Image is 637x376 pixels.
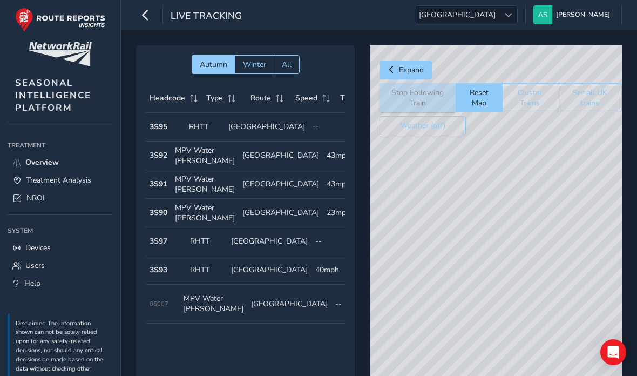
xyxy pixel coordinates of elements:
[171,199,239,227] td: MPV Water [PERSON_NAME]
[282,59,292,70] span: All
[323,170,354,199] td: 43mph
[8,189,113,207] a: NROL
[200,59,227,70] span: Autumn
[415,6,499,24] span: [GEOGRAPHIC_DATA]
[399,65,424,75] span: Expand
[26,175,91,185] span: Treatment Analysis
[247,285,331,324] td: [GEOGRAPHIC_DATA]
[533,5,552,24] img: diamond-layout
[533,5,614,24] button: [PERSON_NAME]
[311,227,353,256] td: --
[502,83,558,112] button: Cluster Trains
[227,227,311,256] td: [GEOGRAPHIC_DATA]
[150,93,185,103] span: Headcode
[192,55,235,74] button: Autumn
[150,122,167,132] strong: 3S95
[380,61,432,79] button: Expand
[26,193,47,203] span: NROL
[150,236,167,246] strong: 3S97
[186,256,227,285] td: RHTT
[380,116,466,135] button: Weather (off)
[29,42,92,66] img: customer logo
[8,274,113,292] a: Help
[227,256,311,285] td: [GEOGRAPHIC_DATA]
[8,239,113,257] a: Devices
[24,278,40,288] span: Help
[239,170,323,199] td: [GEOGRAPHIC_DATA]
[323,199,354,227] td: 23mph
[171,170,239,199] td: MPV Water [PERSON_NAME]
[171,142,239,170] td: MPV Water [PERSON_NAME]
[8,153,113,171] a: Overview
[185,113,225,142] td: RHTT
[309,113,348,142] td: --
[15,77,91,114] span: SEASONAL INTELLIGENCE PLATFORM
[600,339,626,365] div: Open Intercom Messenger
[295,93,317,103] span: Speed
[180,285,247,324] td: MPV Water [PERSON_NAME]
[25,157,59,167] span: Overview
[8,171,113,189] a: Treatment Analysis
[186,227,227,256] td: RHTT
[239,199,323,227] td: [GEOGRAPHIC_DATA]
[150,300,168,308] span: 06007
[323,142,354,170] td: 43mph
[25,243,51,253] span: Devices
[206,93,223,103] span: Type
[243,59,266,70] span: Winter
[25,260,45,271] span: Users
[235,55,274,74] button: Winter
[150,265,167,275] strong: 3S93
[171,9,242,24] span: Live Tracking
[340,93,369,103] span: Treating
[8,257,113,274] a: Users
[8,137,113,153] div: Treatment
[311,256,353,285] td: 40mph
[150,150,167,160] strong: 3S92
[225,113,309,142] td: [GEOGRAPHIC_DATA]
[239,142,323,170] td: [GEOGRAPHIC_DATA]
[556,5,610,24] span: [PERSON_NAME]
[456,83,502,112] button: Reset Map
[331,285,365,324] td: --
[150,179,167,189] strong: 3S91
[15,8,105,32] img: rr logo
[150,207,167,218] strong: 3S90
[250,93,271,103] span: Route
[558,83,622,112] button: See all UK trains
[274,55,300,74] button: All
[8,223,113,239] div: System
